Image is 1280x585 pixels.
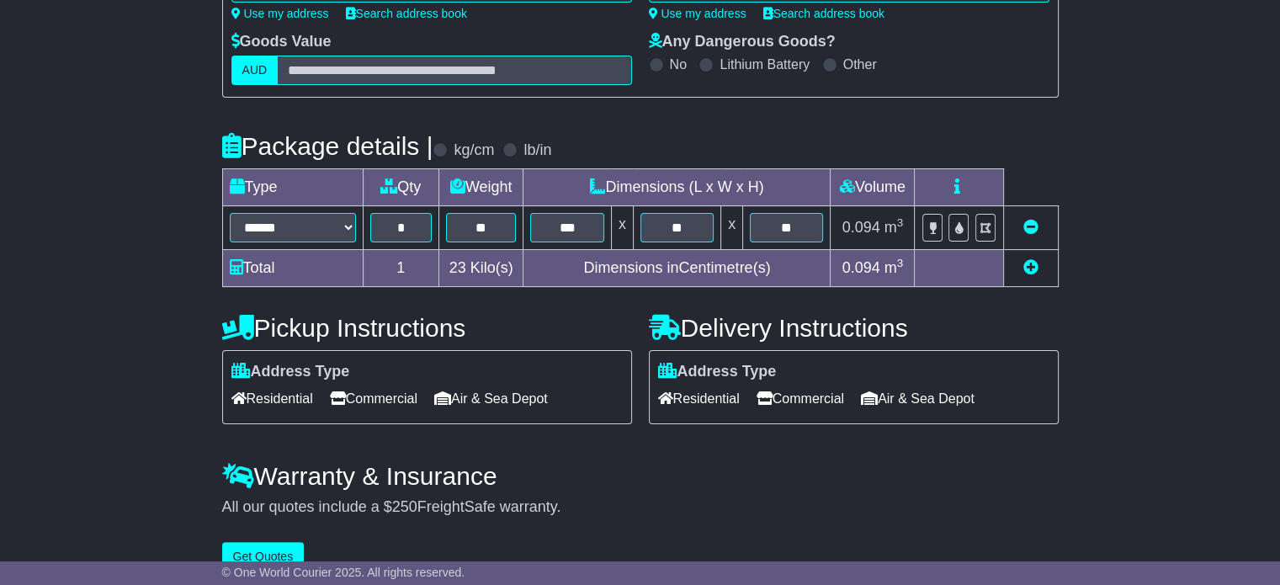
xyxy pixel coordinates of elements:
[649,314,1059,342] h4: Delivery Instructions
[523,169,831,206] td: Dimensions (L x W x H)
[346,7,467,20] a: Search address book
[454,141,494,160] label: kg/cm
[1023,259,1038,276] a: Add new item
[721,206,743,250] td: x
[449,259,466,276] span: 23
[222,462,1059,490] h4: Warranty & Insurance
[884,259,904,276] span: m
[231,33,332,51] label: Goods Value
[222,498,1059,517] div: All our quotes include a $ FreightSafe warranty.
[611,206,633,250] td: x
[842,219,880,236] span: 0.094
[649,7,746,20] a: Use my address
[231,363,350,381] label: Address Type
[720,56,810,72] label: Lithium Battery
[523,141,551,160] label: lb/in
[222,566,465,579] span: © One World Courier 2025. All rights reserved.
[363,169,438,206] td: Qty
[897,257,904,269] sup: 3
[392,498,417,515] span: 250
[363,250,438,287] td: 1
[222,314,632,342] h4: Pickup Instructions
[1023,219,1038,236] a: Remove this item
[897,216,904,229] sup: 3
[649,33,836,51] label: Any Dangerous Goods?
[842,259,880,276] span: 0.094
[231,386,313,412] span: Residential
[831,169,915,206] td: Volume
[231,56,279,85] label: AUD
[434,386,548,412] span: Air & Sea Depot
[861,386,975,412] span: Air & Sea Depot
[222,542,305,572] button: Get Quotes
[438,169,523,206] td: Weight
[222,169,363,206] td: Type
[523,250,831,287] td: Dimensions in Centimetre(s)
[222,250,363,287] td: Total
[438,250,523,287] td: Kilo(s)
[670,56,687,72] label: No
[222,132,433,160] h4: Package details |
[884,219,904,236] span: m
[757,386,844,412] span: Commercial
[658,363,777,381] label: Address Type
[231,7,329,20] a: Use my address
[843,56,877,72] label: Other
[658,386,740,412] span: Residential
[763,7,884,20] a: Search address book
[330,386,417,412] span: Commercial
